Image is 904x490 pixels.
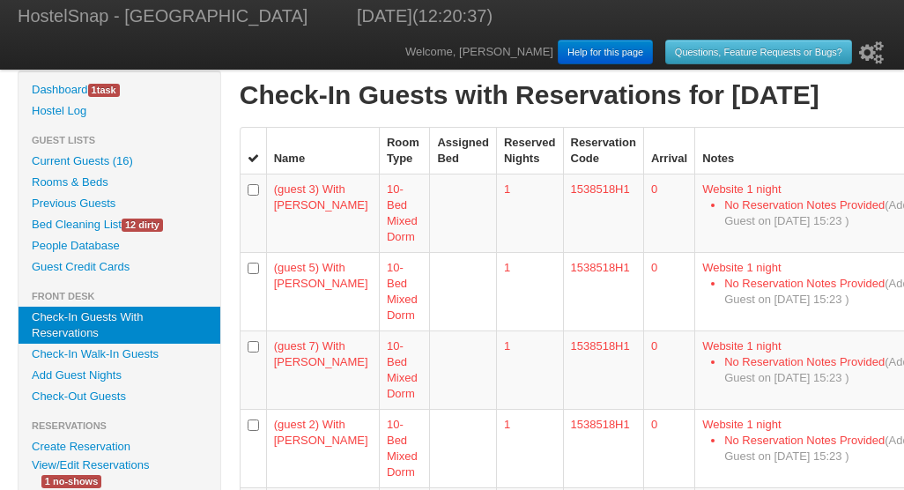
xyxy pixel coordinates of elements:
td: (guest 2) With [PERSON_NAME] [266,409,379,487]
li: Front Desk [19,286,220,307]
td: 0 [643,174,694,252]
i: Setup Wizard [859,41,884,64]
a: Rooms & Beds [19,172,220,193]
th: Assigned Bed [429,128,496,174]
a: People Database [19,235,220,256]
td: 1538518H1 [563,174,643,252]
a: Guest Credit Cards [19,256,220,278]
td: (guest 7) With [PERSON_NAME] [266,330,379,409]
a: Check-In Walk-In Guests [19,344,220,365]
a: Help for this page [558,40,653,64]
span: 1 [92,85,97,95]
td: (guest 5) With [PERSON_NAME] [266,252,379,330]
a: Create Reservation [19,436,220,457]
a: 1 no-shows [28,471,115,490]
td: 1538518H1 [563,330,643,409]
td: 1 [496,252,563,330]
span: (12:20:37) [412,6,493,26]
td: (guest 3) With [PERSON_NAME] [266,174,379,252]
td: 10-Bed Mixed Dorm [379,330,429,409]
td: 1 [496,174,563,252]
li: Reservations [19,415,220,436]
th: Room Type [379,128,429,174]
a: Questions, Feature Requests or Bugs? [665,40,852,64]
td: 1 [496,330,563,409]
h1: Check-In Guests with Reservations for [DATE] [240,79,886,111]
a: Check-Out Guests [19,386,220,407]
a: Hostel Log [19,100,220,122]
span: 1 no-shows [41,475,101,488]
th: Reserved Nights [496,128,563,174]
span: task [88,84,120,97]
a: Dashboard1task [19,79,220,100]
a: View/Edit Reservations [19,456,162,474]
th: Name [266,128,379,174]
a: Check-In Guests With Reservations [19,307,220,344]
td: 0 [643,330,694,409]
td: 0 [643,252,694,330]
th: Reservation Code [563,128,643,174]
th: Arrival [643,128,694,174]
span: 12 dirty [122,219,163,232]
a: Current Guests (16) [19,151,220,172]
a: Bed Cleaning List12 dirty [19,214,220,235]
div: Welcome, [PERSON_NAME] [405,35,886,70]
td: 10-Bed Mixed Dorm [379,252,429,330]
a: Previous Guests [19,193,220,214]
a: Add Guest Nights [19,365,220,386]
li: Guest Lists [19,130,220,151]
td: 0 [643,409,694,487]
td: 1538518H1 [563,252,643,330]
td: 10-Bed Mixed Dorm [379,409,429,487]
td: 1 [496,409,563,487]
td: 1538518H1 [563,409,643,487]
td: 10-Bed Mixed Dorm [379,174,429,252]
